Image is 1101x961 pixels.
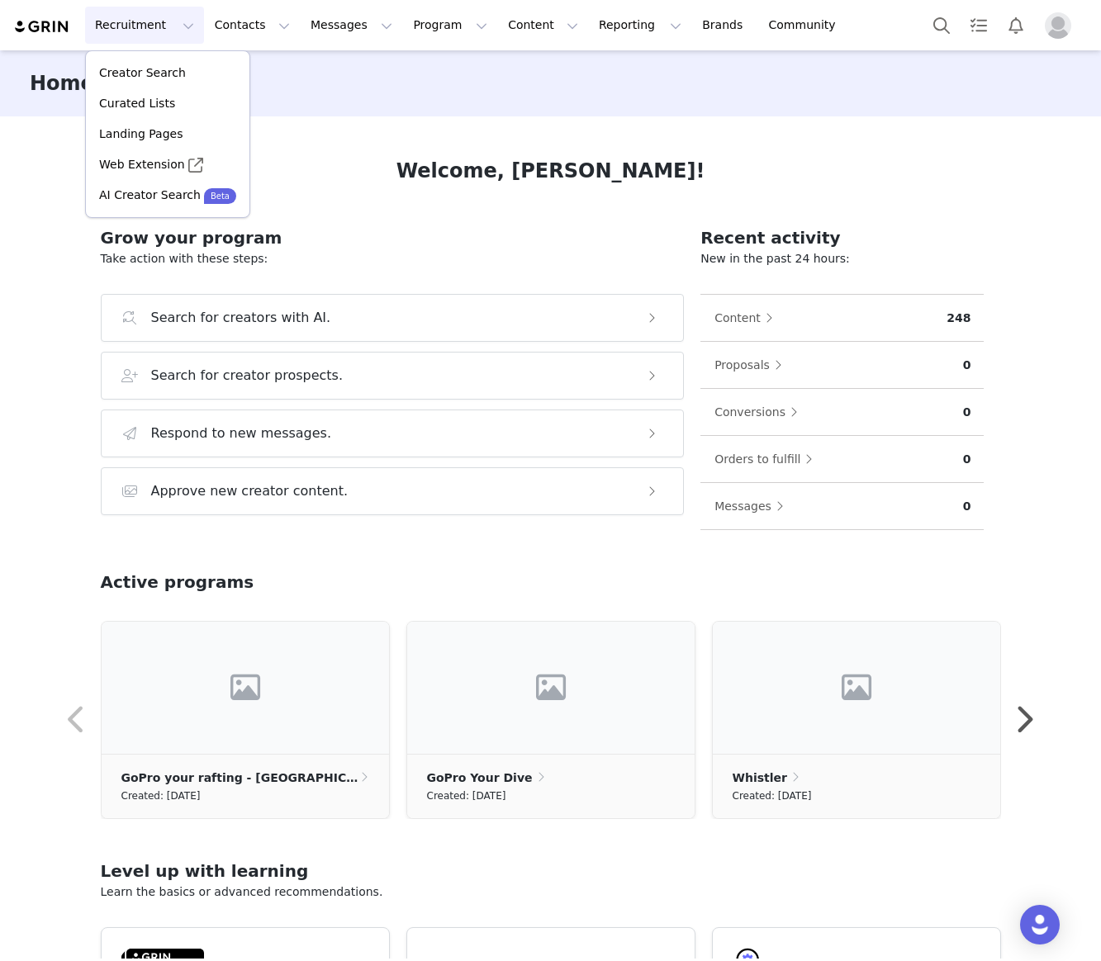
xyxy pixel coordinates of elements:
[714,446,821,472] button: Orders to fulfill
[101,225,685,250] h2: Grow your program
[121,769,361,787] p: GoPro your rafting - [GEOGRAPHIC_DATA], [GEOGRAPHIC_DATA] ([DATE])
[403,7,497,44] button: Program
[13,19,71,35] img: grin logo
[30,69,94,98] h3: Home
[99,125,183,143] p: Landing Pages
[101,859,1001,883] h2: Level up with learning
[733,787,812,805] small: Created: [DATE]
[151,308,331,328] h3: Search for creators with AI.
[998,7,1034,44] button: Notifications
[427,769,533,787] p: GoPro Your Dive
[1045,12,1071,39] img: placeholder-profile.jpg
[101,467,685,515] button: Approve new creator content.
[151,481,349,501] h3: Approve new creator content.
[151,424,332,443] h3: Respond to new messages.
[733,769,787,787] p: Whistler
[759,7,853,44] a: Community
[427,787,506,805] small: Created: [DATE]
[101,250,685,267] p: Take action with these steps:
[99,156,185,173] p: Web Extension
[151,366,344,386] h3: Search for creator prospects.
[947,310,970,327] p: 248
[301,7,402,44] button: Messages
[714,493,792,519] button: Messages
[205,7,300,44] button: Contacts
[101,883,1001,901] p: Learn the basics or advanced recommendations.
[101,294,685,342] button: Search for creators with AI.
[85,7,204,44] button: Recruitment
[99,187,201,204] p: AI Creator Search
[963,498,971,515] p: 0
[714,352,790,378] button: Proposals
[101,352,685,400] button: Search for creator prospects.
[1035,12,1088,39] button: Profile
[498,7,588,44] button: Content
[963,357,971,374] p: 0
[963,451,971,468] p: 0
[101,409,685,457] button: Respond to new messages.
[99,64,186,82] p: Creator Search
[961,7,997,44] a: Tasks
[714,305,781,331] button: Content
[99,95,175,112] p: Curated Lists
[692,7,757,44] a: Brands
[714,399,806,425] button: Conversions
[589,7,691,44] button: Reporting
[1020,905,1060,944] div: Open Intercom Messenger
[211,190,230,202] p: Beta
[700,225,984,250] h2: Recent activity
[923,7,960,44] button: Search
[101,570,254,594] h2: Active programs
[700,250,984,267] p: New in the past 24 hours:
[396,156,705,186] h1: Welcome, [PERSON_NAME]!
[121,787,201,805] small: Created: [DATE]
[963,404,971,421] p: 0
